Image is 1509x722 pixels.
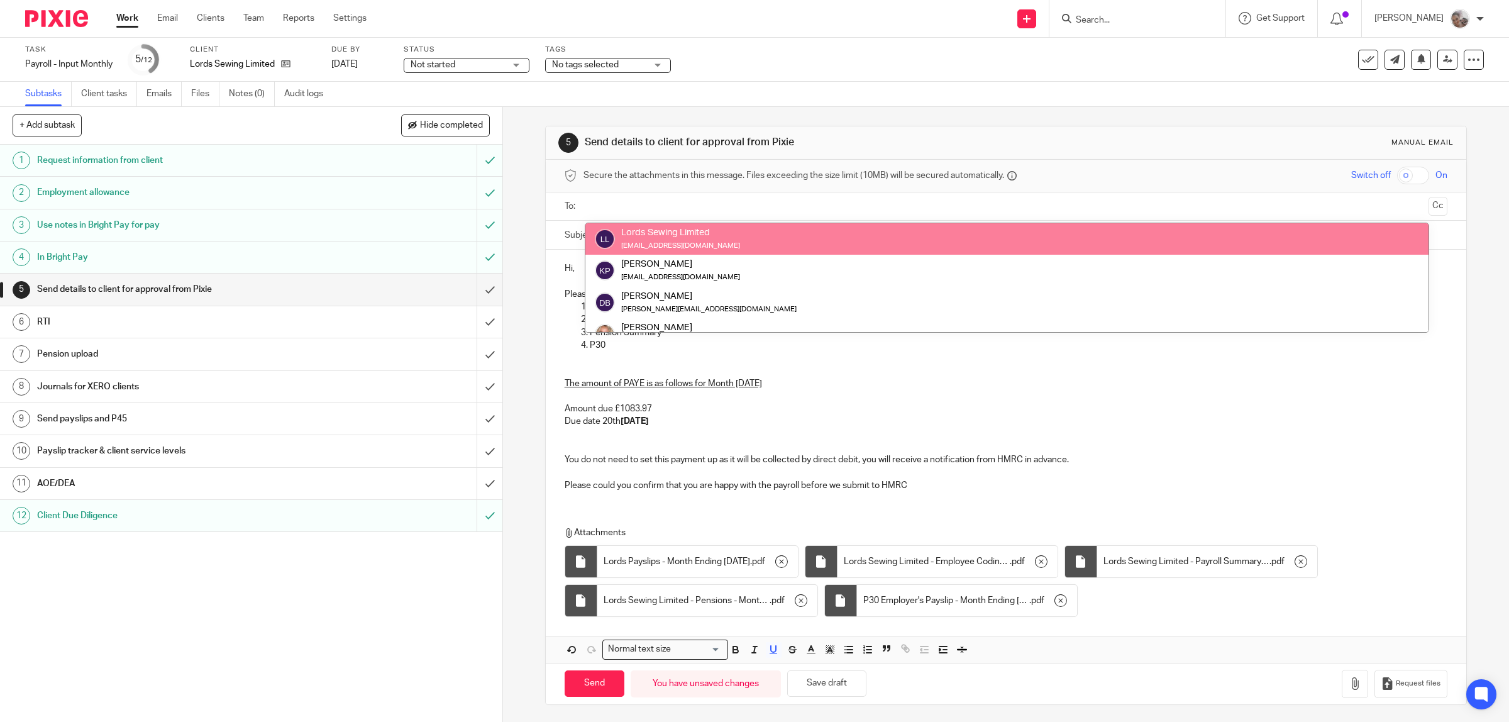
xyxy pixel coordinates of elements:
button: Cc [1429,197,1447,216]
img: SJ.jpg [595,324,615,344]
small: [EMAIL_ADDRESS][DOMAIN_NAME] [621,274,740,280]
input: Send [565,670,624,697]
label: Task [25,45,113,55]
a: Emails [146,82,182,106]
span: P30 Employer's Payslip - Month Ending [DATE] - Lords Sewing Limited [863,594,1029,607]
div: 8 [13,378,30,396]
a: Clients [197,12,224,25]
button: Request files [1374,670,1447,698]
small: [PERSON_NAME][EMAIL_ADDRESS][DOMAIN_NAME] [621,306,797,313]
a: Notes (0) [229,82,275,106]
button: Hide completed [401,114,490,136]
h1: Payslip tracker & client service levels [37,442,322,460]
h1: RTI [37,313,322,331]
div: 5 [135,52,152,67]
div: Lords Sewing Limited [621,226,740,239]
div: 10 [13,442,30,460]
div: . [857,585,1077,616]
span: Lords Sewing Limited - Employee Coding Notices [844,555,1010,568]
img: svg%3E [595,292,615,313]
div: Payroll - Input Monthly [25,58,113,70]
span: pdf [771,594,785,607]
a: Work [116,12,138,25]
label: Tags [545,45,671,55]
a: Settings [333,12,367,25]
span: Lords Sewing Limited - Pensions - Month 5 [604,594,770,607]
span: Request files [1396,679,1440,689]
span: pdf [1271,555,1285,568]
span: pdf [1012,555,1025,568]
img: Pixie [25,10,88,27]
p: [PERSON_NAME] [1374,12,1444,25]
label: To: [565,200,578,213]
div: [PERSON_NAME] [621,321,797,334]
div: 5 [558,133,578,153]
div: 12 [13,507,30,525]
div: 5 [13,281,30,299]
h1: Use notes in Bright Pay for pay [37,216,322,235]
label: Due by [331,45,388,55]
label: Status [404,45,529,55]
span: Switch off [1351,169,1391,182]
input: Search for option [675,643,721,656]
p: Amount due £1083.97 Due date 20th [565,364,1448,441]
h1: Send details to client for approval from Pixie [37,280,322,299]
h1: Journals for XERO clients [37,377,322,396]
div: 6 [13,313,30,331]
h1: Pension upload [37,345,322,364]
div: 1 [13,152,30,169]
div: 3 [13,216,30,234]
span: Not started [411,60,455,69]
a: Client tasks [81,82,137,106]
span: On [1435,169,1447,182]
h1: Send details to client for approval from Pixie [585,136,1032,149]
div: [PERSON_NAME] [621,289,797,302]
div: 11 [13,475,30,492]
small: [EMAIL_ADDRESS][DOMAIN_NAME] [621,242,740,249]
a: Email [157,12,178,25]
h1: AOE/DEA [37,474,322,493]
p: Please could you confirm that you are happy with the payroll before we submit to HMRC [565,466,1448,492]
label: Client [190,45,316,55]
div: 2 [13,184,30,202]
h1: In Bright Pay [37,248,322,267]
a: Team [243,12,264,25]
div: . [597,546,798,577]
h1: Send payslips and P45 [37,409,322,428]
button: + Add subtask [13,114,82,136]
img: me.jpg [1450,9,1470,29]
p: You do not need to set this payment up as it will be collected by direct debit, you will receive ... [565,441,1448,467]
div: Manual email [1391,138,1454,148]
div: 9 [13,410,30,428]
span: pdf [752,555,765,568]
p: P30 [590,339,1448,352]
input: Search [1075,15,1188,26]
span: Hide completed [420,121,483,131]
div: . [1097,546,1317,577]
h1: Client Due Diligence [37,506,322,525]
p: Please find attached the following payroll reports for [DATE] [565,288,1448,301]
span: No tags selected [552,60,619,69]
span: pdf [1031,594,1044,607]
div: 4 [13,248,30,266]
div: . [597,585,817,616]
a: Subtasks [25,82,72,106]
div: You have unsaved changes [631,670,781,697]
h1: Employment allowance [37,183,322,202]
a: Files [191,82,219,106]
a: Audit logs [284,82,333,106]
small: /12 [141,57,152,64]
a: Reports [283,12,314,25]
p: Attachments [565,526,1409,539]
img: svg%3E [595,229,615,249]
div: . [837,546,1058,577]
div: [PERSON_NAME] [621,258,740,270]
p: Hi, [565,262,1448,275]
span: Secure the attachments in this message. Files exceeding the size limit (10MB) will be secured aut... [583,169,1004,182]
span: Lords Sewing Limited - Payroll Summary - Month 5 [1103,555,1269,568]
button: Save draft [787,670,866,697]
img: svg%3E [595,260,615,280]
span: [DATE] [331,60,358,69]
label: Subject: [565,229,597,242]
